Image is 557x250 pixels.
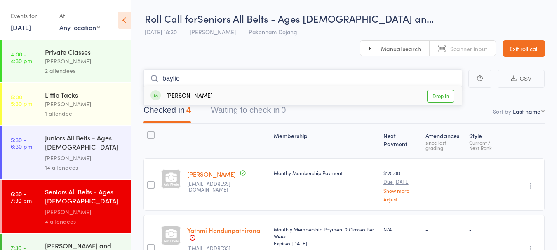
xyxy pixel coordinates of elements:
time: 4:00 - 4:30 pm [11,51,32,64]
span: [PERSON_NAME] [190,28,236,36]
input: Search by name [143,69,462,88]
div: Expires [DATE] [274,240,377,247]
span: Scanner input [450,44,487,53]
div: Membership [270,127,380,154]
div: 4 [186,105,191,114]
div: Juniors All Belts - Ages [DEMOGRAPHIC_DATA] yrs [45,133,124,153]
a: 4:00 -4:30 pmPrivate Classes[PERSON_NAME]2 attendees [2,40,131,82]
a: Exit roll call [503,40,545,57]
time: 5:00 - 5:30 pm [11,93,32,107]
div: [PERSON_NAME] [45,99,124,109]
div: - [469,226,511,233]
div: Monthly Membership Payment 2 Classes Per Week [274,226,377,247]
div: - [425,169,462,176]
div: Any location [59,23,100,32]
small: Due [DATE] [383,179,419,185]
div: Seniors All Belts - Ages [DEMOGRAPHIC_DATA] and up [45,187,124,207]
a: Drop in [427,90,454,103]
div: [PERSON_NAME] [150,91,212,101]
button: Waiting to check in0 [211,101,286,123]
div: 2 attendees [45,66,124,75]
span: Pakenham Dojang [249,28,297,36]
div: Events for [11,9,51,23]
div: 4 attendees [45,217,124,226]
button: CSV [498,70,545,88]
span: Seniors All Belts - Ages [DEMOGRAPHIC_DATA] an… [197,12,434,25]
div: Current / Next Rank [469,140,511,150]
div: [PERSON_NAME] [45,153,124,163]
div: Last name [513,107,541,115]
div: Monthy Membership Payment [274,169,377,176]
div: N/A [383,226,419,233]
a: 5:00 -5:30 pmLittle Taeks[PERSON_NAME]1 attendee [2,83,131,125]
a: Show more [383,188,419,193]
a: [DATE] [11,23,31,32]
div: Private Classes [45,47,124,56]
div: 14 attendees [45,163,124,172]
div: Style [466,127,515,154]
span: Manual search [381,44,421,53]
div: 0 [281,105,286,114]
div: - [469,169,511,176]
span: Roll Call for [145,12,197,25]
time: 5:30 - 6:30 pm [11,136,32,150]
div: since last grading [425,140,462,150]
div: [PERSON_NAME] [45,207,124,217]
button: Checked in4 [143,101,191,123]
div: 1 attendee [45,109,124,118]
div: Next Payment [380,127,422,154]
div: - [425,226,462,233]
a: 6:30 -7:30 pmSeniors All Belts - Ages [DEMOGRAPHIC_DATA] and up[PERSON_NAME]4 attendees [2,180,131,233]
label: Sort by [493,107,511,115]
div: [PERSON_NAME] [45,56,124,66]
small: arunchitrakar27@gmail.com [187,181,267,193]
a: [PERSON_NAME] [187,170,236,178]
a: Adjust [383,196,419,202]
a: 5:30 -6:30 pmJuniors All Belts - Ages [DEMOGRAPHIC_DATA] yrs[PERSON_NAME]14 attendees [2,126,131,179]
div: Little Taeks [45,90,124,99]
span: [DATE] 18:30 [145,28,177,36]
div: At [59,9,100,23]
div: $125.00 [383,169,419,202]
time: 6:30 - 7:30 pm [11,190,32,203]
div: Atten­dances [422,127,465,154]
a: Yathmi Handunpathirana [187,226,260,234]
